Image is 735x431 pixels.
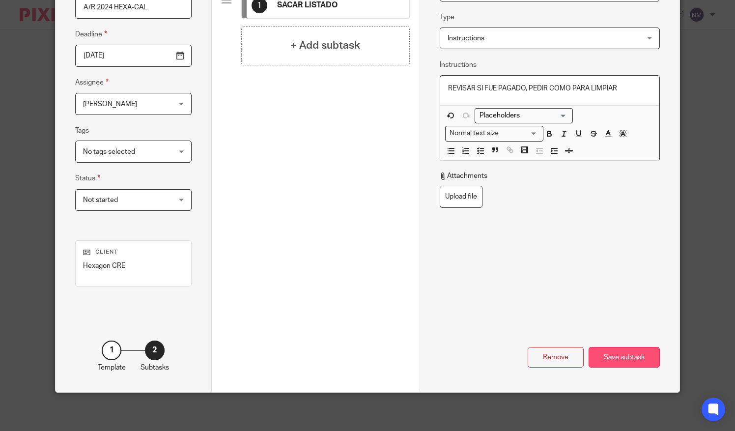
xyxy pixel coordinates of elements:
[528,347,584,368] div: Remove
[440,60,477,70] label: Instructions
[448,35,484,42] span: Instructions
[440,171,487,181] p: Attachments
[75,172,100,184] label: Status
[475,108,573,123] div: Search for option
[440,186,482,208] label: Upload file
[440,12,454,22] label: Type
[75,29,107,40] label: Deadline
[75,45,191,67] input: Use the arrow keys to pick a date
[502,128,537,139] input: Search for option
[145,341,165,360] div: 2
[83,248,183,256] p: Client
[445,126,543,141] div: Text styles
[445,126,543,141] div: Search for option
[75,77,109,88] label: Assignee
[98,363,126,373] p: Template
[102,341,121,360] div: 1
[83,101,137,108] span: [PERSON_NAME]
[141,363,169,373] p: Subtasks
[589,347,660,368] div: Save subtask
[448,84,651,93] p: REVISAR SI FUE PAGADO, PEDIR COMO PARA LIMPIAR
[290,38,360,53] h4: + Add subtask
[476,111,567,121] input: Search for option
[475,108,573,123] div: Placeholders
[83,261,183,271] p: Hexagon CRE
[448,128,501,139] span: Normal text size
[83,197,118,203] span: Not started
[83,148,135,155] span: No tags selected
[75,126,89,136] label: Tags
